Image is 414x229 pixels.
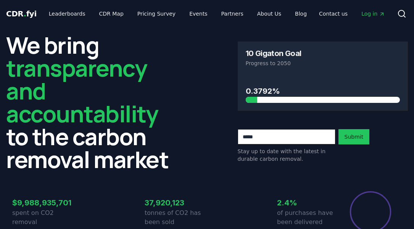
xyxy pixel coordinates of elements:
[246,50,301,57] h3: 10 Gigaton Goal
[251,7,287,21] a: About Us
[289,7,313,21] a: Blog
[355,7,391,21] a: Log in
[361,10,385,18] span: Log in
[313,7,391,21] nav: Main
[24,9,26,18] span: .
[12,197,75,208] h3: $9,988,935,701
[6,34,177,171] h2: We bring to the carbon removal market
[313,7,354,21] a: Contact us
[6,52,158,129] span: transparency and accountability
[145,197,207,208] h3: 37,920,123
[246,85,400,97] h3: 0.3792%
[277,208,340,227] p: of purchases have been delivered
[338,129,370,144] button: Submit
[43,7,313,21] nav: Main
[246,59,400,67] p: Progress to 2050
[12,208,75,227] p: spent on CO2 removal
[145,208,207,227] p: tonnes of CO2 has been sold
[6,9,37,18] span: CDR fyi
[43,7,92,21] a: Leaderboards
[215,7,250,21] a: Partners
[131,7,182,21] a: Pricing Survey
[277,197,340,208] h3: 2.4%
[183,7,213,21] a: Events
[6,8,37,19] a: CDR.fyi
[93,7,130,21] a: CDR Map
[238,147,335,163] p: Stay up to date with the latest in durable carbon removal.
